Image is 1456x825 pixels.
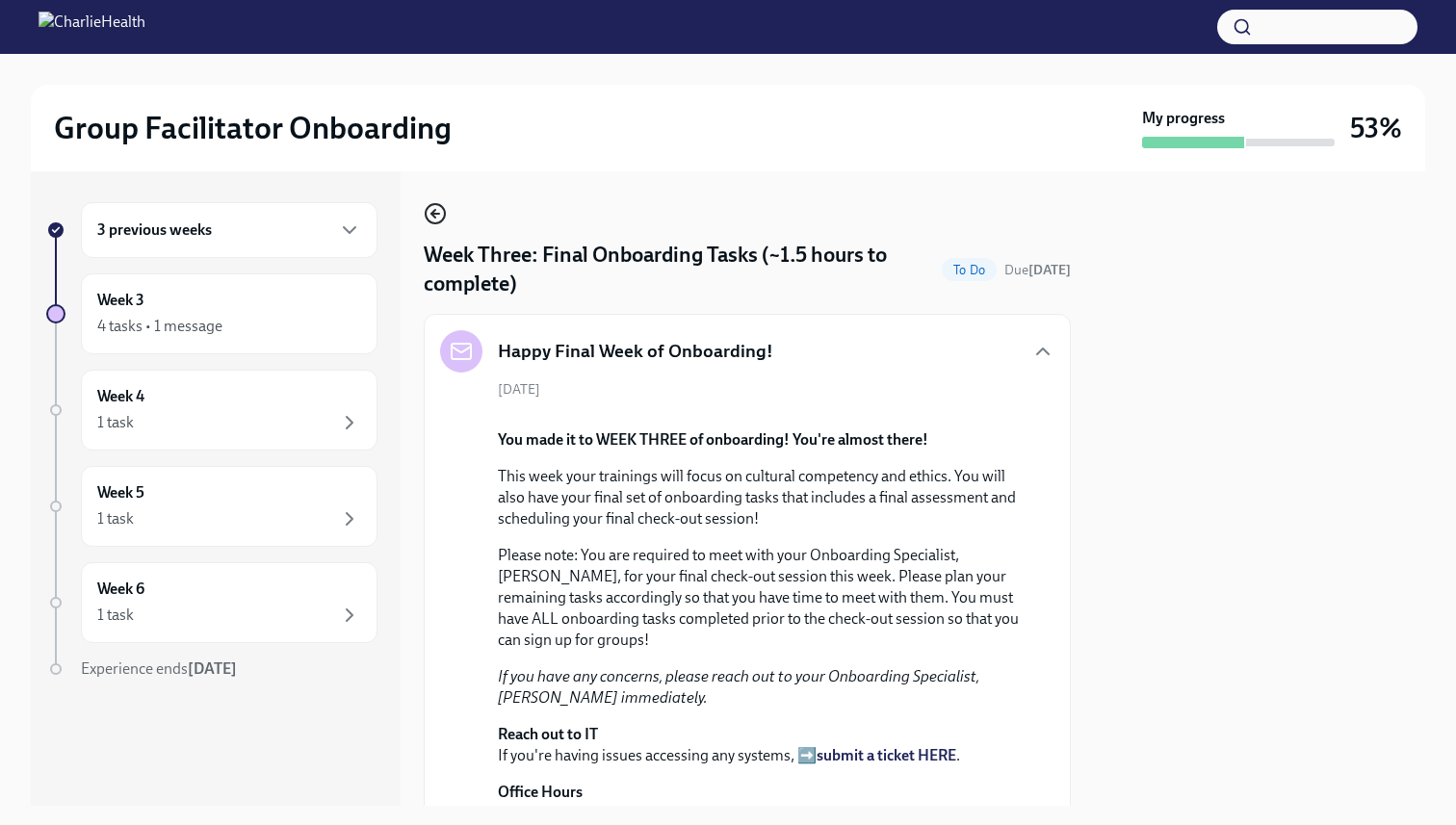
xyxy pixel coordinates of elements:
img: CharlieHealth [39,12,145,42]
a: Week 34 tasks • 1 message [46,273,377,354]
span: October 18th, 2025 09:00 [1004,261,1071,279]
div: 1 task [97,605,134,626]
h6: 3 previous weeks [97,219,212,241]
span: [DATE] [498,380,540,399]
a: Week 41 task [46,370,377,451]
a: submit a ticket HERE [817,746,956,764]
strong: [DATE] [188,659,237,678]
p: If you're having issues accessing any systems, ➡️ . [498,724,1024,766]
h6: Week 3 [97,290,144,311]
h6: Week 6 [97,579,144,600]
a: Week 51 task [46,466,377,547]
strong: My progress [1142,108,1225,129]
div: 3 previous weeks [81,202,377,258]
h5: Happy Final Week of Onboarding! [498,339,773,364]
strong: Onboarding Office Hour every [DATE] from 3-4pm MT [630,804,991,822]
span: Experience ends [81,659,237,678]
h3: 53% [1350,111,1402,145]
a: Week 61 task [46,562,377,643]
span: Due [1004,262,1071,278]
div: 1 task [97,508,134,529]
h2: Group Facilitator Onboarding [54,109,452,147]
em: If you have any concerns, please reach out to your Onboarding Specialist, [PERSON_NAME] immediately. [498,667,979,707]
h4: Week Three: Final Onboarding Tasks (~1.5 hours to complete) [424,241,934,298]
strong: You made it to WEEK THREE of onboarding! You're almost there! [498,430,928,449]
h6: Week 5 [97,482,144,503]
p: Please note: You are required to meet with your Onboarding Specialist, [PERSON_NAME], for your fi... [498,545,1024,651]
strong: Reach out to IT [498,725,598,743]
div: 4 tasks • 1 message [97,316,222,337]
h6: Week 4 [97,386,144,407]
strong: Office Hours [498,783,583,801]
div: 1 task [97,412,134,433]
strong: [DATE] [1028,262,1071,278]
p: This week your trainings will focus on cultural competency and ethics. You will also have your fi... [498,466,1024,529]
span: To Do [942,263,997,277]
